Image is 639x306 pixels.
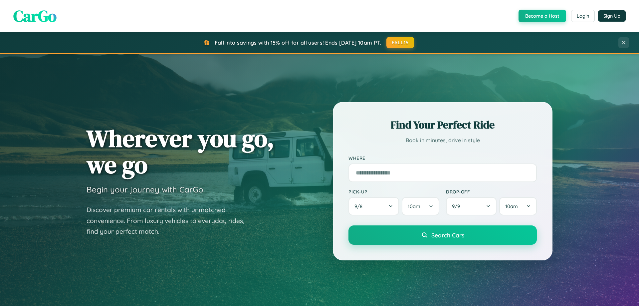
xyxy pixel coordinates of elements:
[87,184,203,194] h3: Begin your journey with CarGo
[386,37,414,48] button: FALL15
[348,118,537,132] h2: Find Your Perfect Ride
[402,197,439,215] button: 10am
[87,204,253,237] p: Discover premium car rentals with unmatched convenience. From luxury vehicles to everyday rides, ...
[348,189,439,194] label: Pick-up
[598,10,626,22] button: Sign Up
[354,203,366,209] span: 9 / 8
[408,203,420,209] span: 10am
[348,225,537,245] button: Search Cars
[452,203,463,209] span: 9 / 9
[431,231,464,239] span: Search Cars
[215,39,381,46] span: Fall into savings with 15% off for all users! Ends [DATE] 10am PT.
[348,197,399,215] button: 9/8
[13,5,57,27] span: CarGo
[348,155,537,161] label: Where
[519,10,566,22] button: Become a Host
[505,203,518,209] span: 10am
[446,197,497,215] button: 9/9
[87,125,274,178] h1: Wherever you go, we go
[499,197,537,215] button: 10am
[348,136,537,145] p: Book in minutes, drive in style
[446,189,537,194] label: Drop-off
[571,10,595,22] button: Login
